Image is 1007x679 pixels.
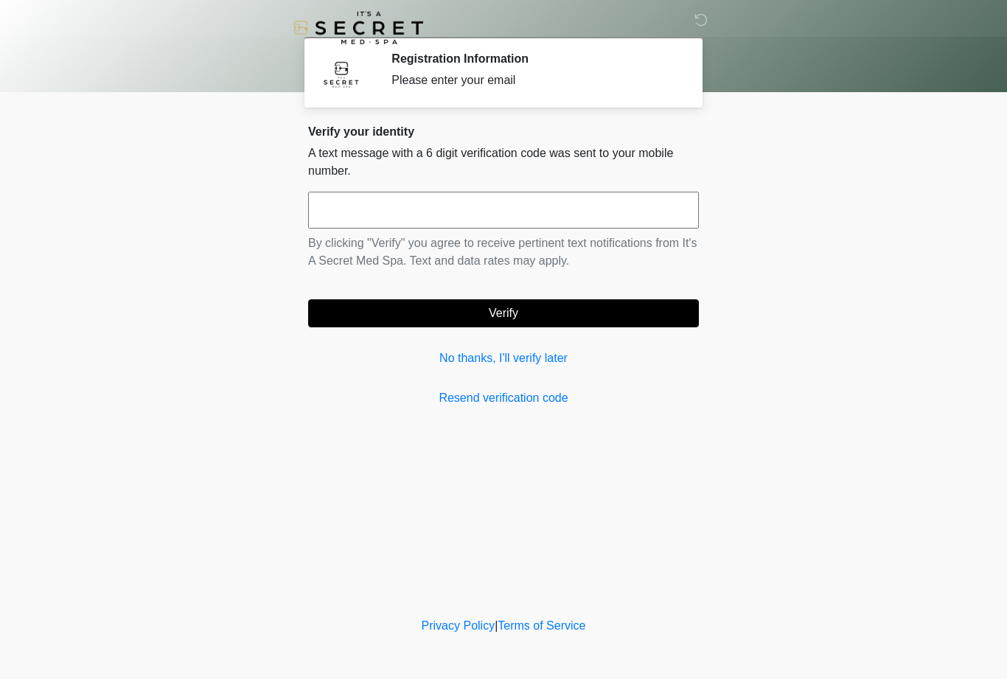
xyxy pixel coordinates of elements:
a: Resend verification code [308,389,699,407]
img: It's A Secret Med Spa Logo [293,11,423,44]
a: | [495,619,498,632]
img: Agent Avatar [319,52,363,96]
h2: Registration Information [391,52,677,66]
div: Please enter your email [391,72,677,89]
p: By clicking "Verify" you agree to receive pertinent text notifications from It's A Secret Med Spa... [308,234,699,270]
a: Privacy Policy [422,619,495,632]
button: Verify [308,299,699,327]
a: No thanks, I'll verify later [308,349,699,367]
h2: Verify your identity [308,125,699,139]
p: A text message with a 6 digit verification code was sent to your mobile number. [308,144,699,180]
a: Terms of Service [498,619,585,632]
